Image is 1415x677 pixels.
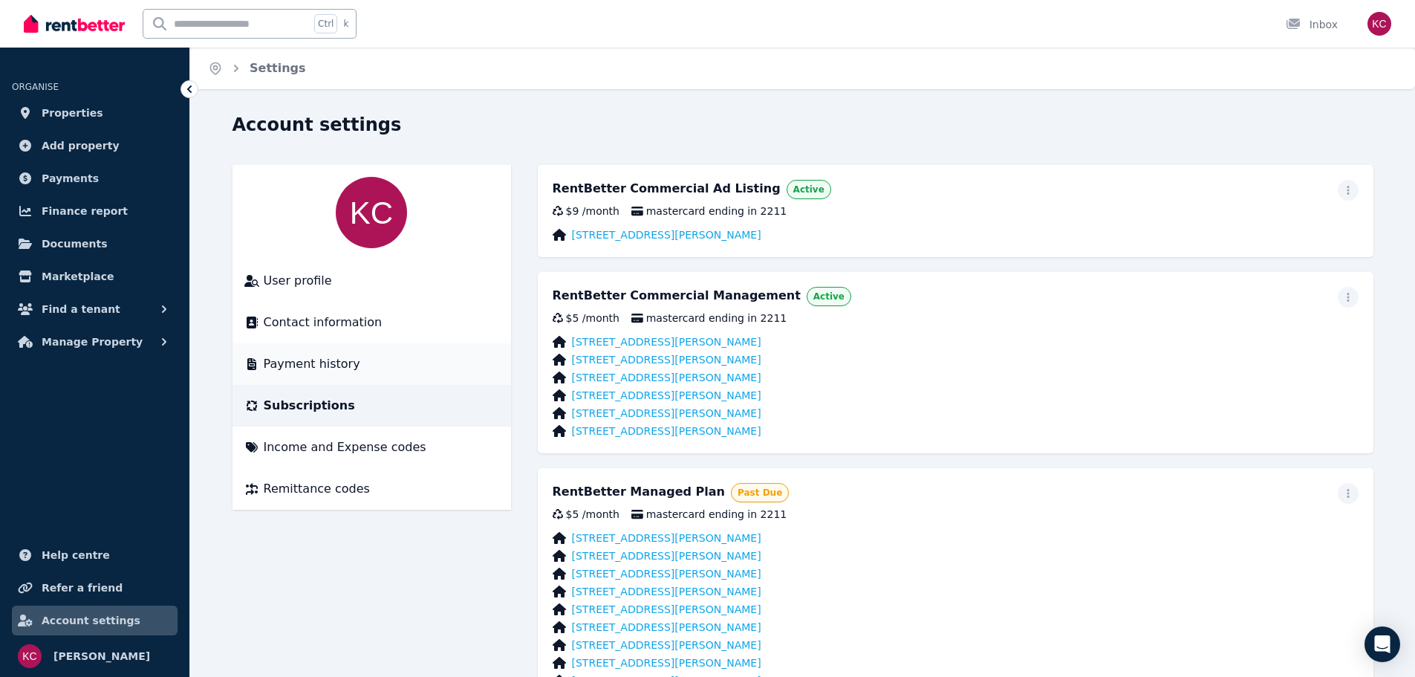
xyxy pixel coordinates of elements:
span: Ctrl [314,14,337,33]
span: Find a tenant [42,300,120,318]
div: RentBetter Commercial Ad Listing [553,180,781,199]
span: Subscriptions [264,397,355,415]
a: Add property [12,131,178,161]
div: RentBetter Managed Plan [553,483,726,502]
span: Past Due [738,487,782,499]
div: Inbox [1286,17,1338,32]
a: Finance report [12,196,178,226]
a: Payment history [244,355,499,373]
div: $5 / month [553,311,619,325]
div: Open Intercom Messenger [1364,626,1400,662]
a: [STREET_ADDRESS][PERSON_NAME] [572,406,761,421]
span: Payments [42,169,99,187]
a: [STREET_ADDRESS][PERSON_NAME] [572,227,761,242]
a: [STREET_ADDRESS][PERSON_NAME] [572,638,761,652]
span: k [343,18,348,30]
span: Active [813,291,845,302]
span: Active [793,184,824,195]
a: Income and Expense codes [244,438,499,456]
a: [STREET_ADDRESS][PERSON_NAME] [572,620,761,635]
span: Refer a friend [42,579,123,597]
button: Manage Property [12,327,178,357]
span: Properties [42,104,103,122]
span: mastercard ending in 2211 [631,204,787,218]
div: $5 / month [553,507,619,522]
a: [STREET_ADDRESS][PERSON_NAME] [572,602,761,617]
a: [STREET_ADDRESS][PERSON_NAME] [572,584,761,599]
span: Add property [42,137,120,155]
a: Documents [12,229,178,259]
span: Income and Expense codes [264,438,426,456]
span: [PERSON_NAME] [53,647,150,665]
a: Refer a friend [12,573,178,603]
span: Contact information [264,314,383,331]
span: Finance report [42,202,128,220]
a: Contact information [244,314,499,331]
span: Account settings [42,612,140,629]
div: $9 / month [553,204,619,218]
span: Documents [42,235,108,253]
a: [STREET_ADDRESS][PERSON_NAME] [572,352,761,367]
a: [STREET_ADDRESS][PERSON_NAME] [572,531,761,545]
img: Krystal Carew [18,644,42,668]
span: Payment history [264,355,360,373]
a: [STREET_ADDRESS][PERSON_NAME] [572,334,761,349]
span: Remittance codes [264,480,370,498]
a: Account settings [12,606,178,635]
span: Manage Property [42,333,143,351]
img: RentBetter [24,13,125,35]
a: Settings [250,61,306,75]
a: User profile [244,272,499,290]
a: Payments [12,163,178,193]
h1: Account settings [232,113,402,137]
span: ORGANISE [12,82,59,92]
a: Remittance codes [244,480,499,498]
span: mastercard ending in 2211 [631,507,787,522]
a: [STREET_ADDRESS][PERSON_NAME] [572,548,761,563]
a: Marketplace [12,262,178,291]
img: Krystal Carew [1367,12,1391,36]
button: Find a tenant [12,294,178,324]
a: Help centre [12,540,178,570]
a: [STREET_ADDRESS][PERSON_NAME] [572,388,761,403]
a: Subscriptions [244,397,499,415]
span: Marketplace [42,268,114,285]
a: Properties [12,98,178,128]
div: RentBetter Commercial Management [553,287,801,306]
a: [STREET_ADDRESS][PERSON_NAME] [572,655,761,670]
span: Help centre [42,546,110,564]
nav: Breadcrumb [190,48,324,89]
span: mastercard ending in 2211 [631,311,787,325]
img: Krystal Carew [336,177,407,248]
a: [STREET_ADDRESS][PERSON_NAME] [572,370,761,385]
a: [STREET_ADDRESS][PERSON_NAME] [572,566,761,581]
a: [STREET_ADDRESS][PERSON_NAME] [572,424,761,438]
span: User profile [264,272,332,290]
